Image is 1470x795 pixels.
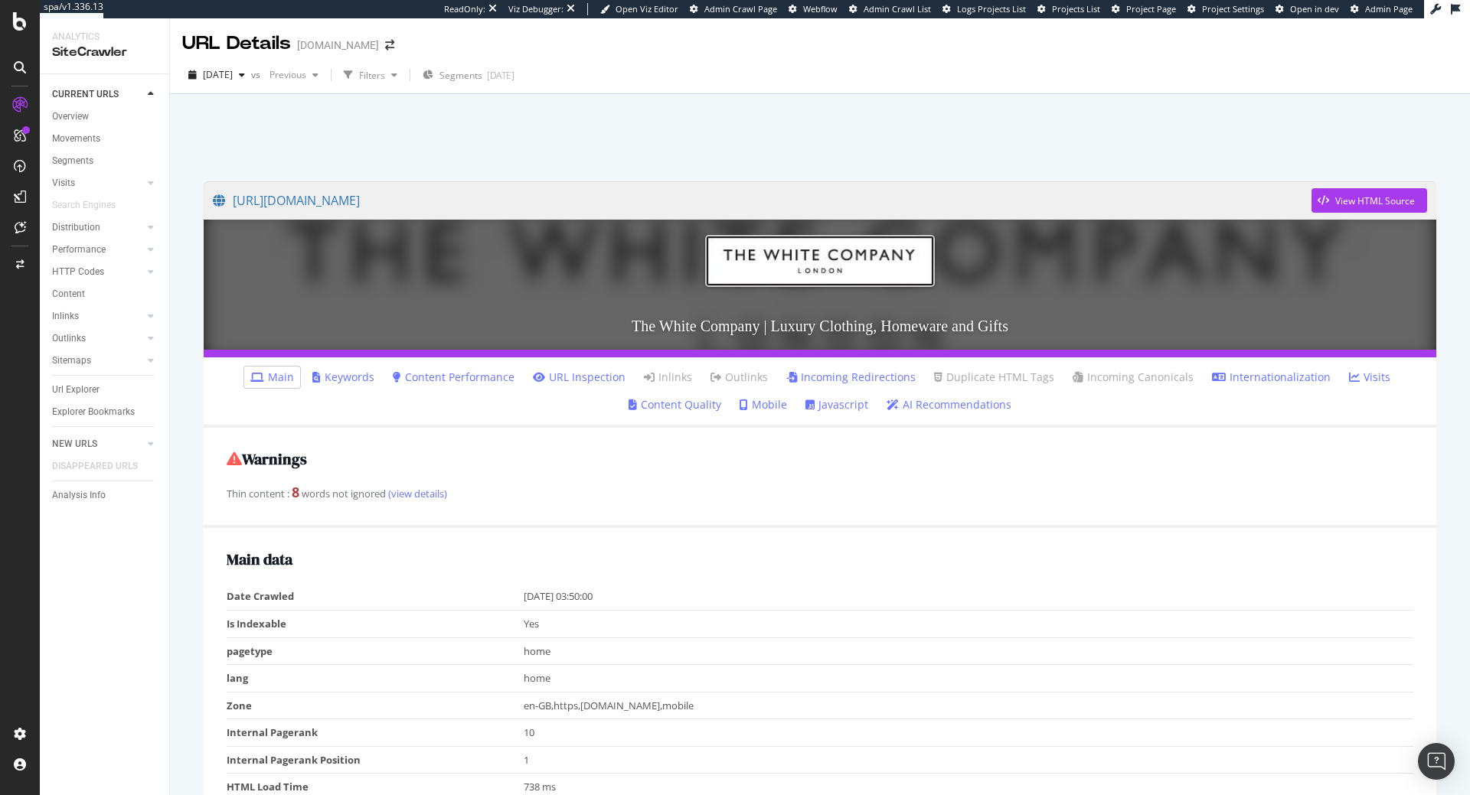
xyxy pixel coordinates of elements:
[297,37,379,53] div: [DOMAIN_NAME]
[533,370,626,385] a: URL Inspection
[849,3,931,15] a: Admin Crawl List
[600,3,678,15] a: Open Viz Editor
[524,746,1414,774] td: 1
[227,637,524,665] td: pagetype
[182,31,291,57] div: URL Details
[52,220,100,236] div: Distribution
[52,86,119,103] div: CURRENT URLS
[52,220,143,236] a: Distribution
[52,44,157,61] div: SiteCrawler
[740,397,787,412] a: Mobile
[524,610,1414,637] td: Yes
[203,68,233,81] span: 2025 Aug. 22nd
[52,86,143,103] a: CURRENT URLS
[1073,370,1194,385] a: Incoming Canonicals
[227,746,524,774] td: Internal Pagerank Position
[786,370,916,385] a: Incoming Redirections
[385,40,394,51] div: arrow-right-arrow-left
[1052,3,1100,15] span: Projects List
[393,370,514,385] a: Content Performance
[1418,743,1455,780] div: Open Intercom Messenger
[1312,188,1427,213] button: View HTML Source
[487,69,514,82] div: [DATE]
[690,3,777,15] a: Admin Crawl Page
[52,153,158,169] a: Segments
[52,353,91,369] div: Sitemaps
[359,69,385,82] div: Filters
[1276,3,1339,15] a: Open in dev
[52,109,158,125] a: Overview
[864,3,931,15] span: Admin Crawl List
[704,3,777,15] span: Admin Crawl Page
[338,63,403,87] button: Filters
[386,487,447,500] a: (view details)
[705,235,935,286] img: The White Company | Luxury Clothing, Homeware and Gifts
[52,353,143,369] a: Sitemaps
[227,551,1413,568] h2: Main data
[644,370,692,385] a: Inlinks
[1202,3,1264,15] span: Project Settings
[416,63,521,87] button: Segments[DATE]
[250,370,294,385] a: Main
[887,397,1011,412] a: AI Recommendations
[1212,370,1331,385] a: Internationalization
[616,3,678,15] span: Open Viz Editor
[52,175,75,191] div: Visits
[263,68,306,81] span: Previous
[52,382,158,398] a: Url Explorer
[52,264,143,280] a: HTTP Codes
[524,692,1414,719] td: en-GB,https,[DOMAIN_NAME],mobile
[52,242,106,258] div: Performance
[52,264,104,280] div: HTTP Codes
[52,404,135,420] div: Explorer Bookmarks
[182,63,251,87] button: [DATE]
[508,3,563,15] div: Viz Debugger:
[52,286,85,302] div: Content
[227,719,524,747] td: Internal Pagerank
[1365,3,1413,15] span: Admin Page
[52,458,138,474] div: DISAPPEARED URLS
[227,483,1413,503] div: Thin content : words not ignored
[52,404,158,420] a: Explorer Bookmarks
[1037,3,1100,15] a: Projects List
[227,692,524,719] td: Zone
[213,181,1312,220] a: [URL][DOMAIN_NAME]
[52,331,86,347] div: Outlinks
[934,370,1054,385] a: Duplicate HTML Tags
[52,487,158,503] a: Analysis Info
[227,451,1413,468] h2: Warnings
[957,3,1026,15] span: Logs Projects List
[789,3,838,15] a: Webflow
[52,197,131,213] a: Search Engines
[52,109,89,125] div: Overview
[52,131,100,147] div: Movements
[1112,3,1176,15] a: Project Page
[227,610,524,637] td: Is Indexable
[312,370,374,385] a: Keywords
[52,242,143,258] a: Performance
[52,382,100,398] div: Url Explorer
[227,583,524,610] td: Date Crawled
[263,63,325,87] button: Previous
[251,68,263,81] span: vs
[52,197,116,213] div: Search Engines
[52,286,158,302] a: Content
[1126,3,1176,15] span: Project Page
[52,436,143,452] a: NEW URLS
[52,131,158,147] a: Movements
[1187,3,1264,15] a: Project Settings
[803,3,838,15] span: Webflow
[942,3,1026,15] a: Logs Projects List
[1335,194,1415,207] div: View HTML Source
[204,302,1436,350] h3: The White Company | Luxury Clothing, Homeware and Gifts
[227,665,524,692] td: lang
[1349,370,1390,385] a: Visits
[1290,3,1339,15] span: Open in dev
[710,370,768,385] a: Outlinks
[52,308,143,324] a: Inlinks
[52,436,97,452] div: NEW URLS
[52,458,153,474] a: DISAPPEARED URLS
[524,665,1414,692] td: home
[629,397,721,412] a: Content Quality
[805,397,868,412] a: Javascript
